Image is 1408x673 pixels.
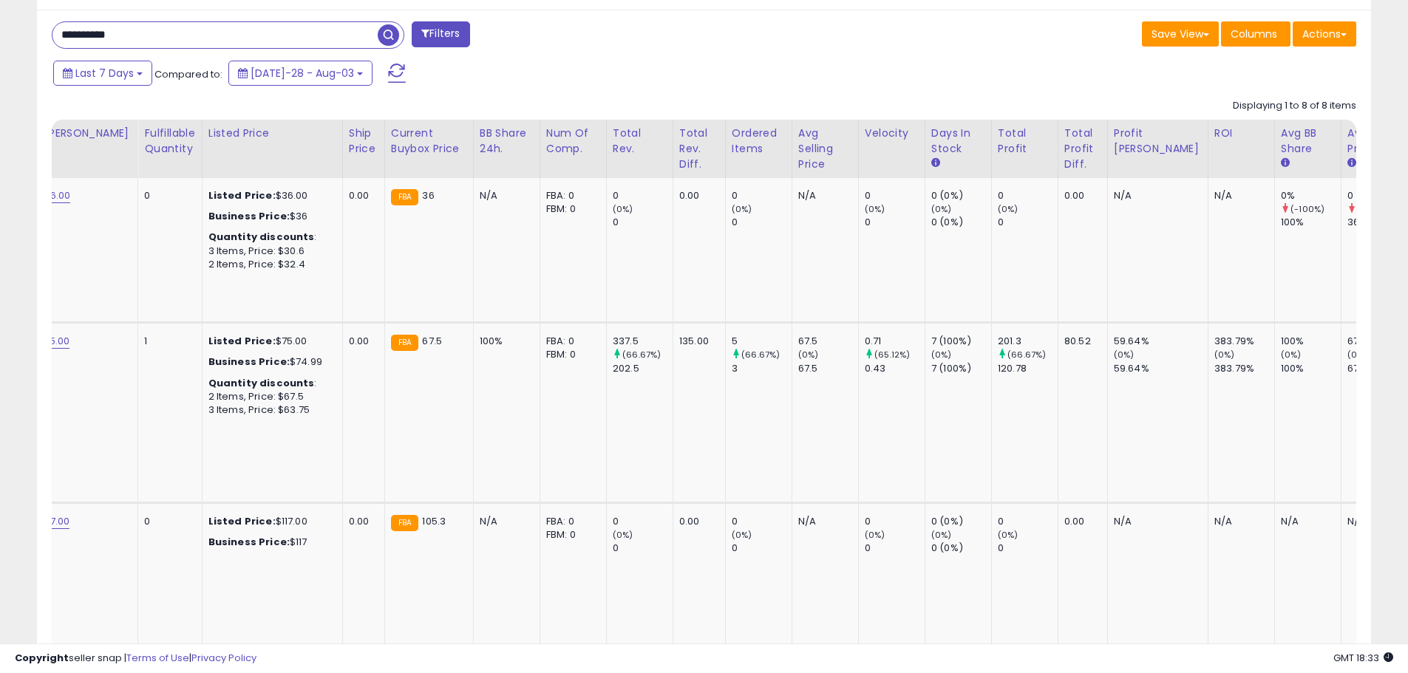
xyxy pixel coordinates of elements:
div: Velocity [865,126,919,141]
div: $36 [208,210,331,223]
div: N/A [480,189,528,202]
small: (0%) [798,349,819,361]
div: 383.79% [1214,362,1274,375]
small: (0%) [1114,349,1135,361]
div: : [208,377,331,390]
div: 0 [732,542,792,555]
div: seller snap | | [15,652,256,666]
div: 0 (0%) [931,542,991,555]
a: 75.00 [44,334,69,349]
button: [DATE]-28 - Aug-03 [228,61,373,86]
button: Columns [1221,21,1290,47]
div: Total Profit Diff. [1064,126,1101,172]
div: 0 [613,515,673,528]
div: 7 (100%) [931,362,991,375]
div: 201.3 [998,335,1058,348]
span: Columns [1231,27,1277,41]
div: 0 [613,216,673,229]
div: FBA: 0 [546,515,595,528]
div: 59.64% [1114,335,1208,348]
div: 337.5 [613,335,673,348]
small: (0%) [1347,349,1368,361]
div: 0 [613,189,673,202]
div: FBM: 0 [546,202,595,216]
div: $36.00 [208,189,331,202]
small: (0%) [1214,349,1235,361]
small: Days In Stock. [931,157,940,170]
div: 120.78 [998,362,1058,375]
small: FBA [391,335,418,351]
b: Business Price: [208,209,290,223]
span: 67.5 [422,334,442,348]
a: 117.00 [44,514,69,529]
div: 67.5 [798,335,858,348]
div: 2 Items, Price: $67.5 [208,390,331,403]
div: N/A [1347,515,1396,528]
a: Terms of Use [126,651,189,665]
div: 0.43 [865,362,925,375]
div: 67.5 [1347,335,1407,348]
button: Last 7 Days [53,61,152,86]
div: Fulfillable Quantity [144,126,195,157]
div: 3 Items, Price: $63.75 [208,403,331,417]
div: 0.00 [679,189,714,202]
div: 100% [1281,335,1341,348]
div: Ordered Items [732,126,786,157]
small: (0%) [931,349,952,361]
b: Business Price: [208,535,290,549]
small: (0%) [1281,349,1302,361]
small: (66.67%) [622,349,661,361]
div: 0.00 [1064,189,1096,202]
div: 0 [998,189,1058,202]
div: BB Share 24h. [480,126,534,157]
div: N/A [798,515,847,528]
b: Listed Price: [208,334,276,348]
div: FBA: 0 [546,335,595,348]
small: (0%) [613,203,633,215]
div: N/A [1114,189,1197,202]
small: (0%) [931,529,952,541]
div: 2 Items, Price: $32.4 [208,258,331,271]
div: ROI [1214,126,1268,141]
div: Current Buybox Price [391,126,467,157]
b: Listed Price: [208,514,276,528]
div: N/A [480,515,528,528]
a: Privacy Policy [191,651,256,665]
div: 0 [613,542,673,555]
div: 0 [144,189,190,202]
b: Listed Price: [208,188,276,202]
div: Listed Price [208,126,336,141]
strong: Copyright [15,651,69,665]
div: 0 [865,189,925,202]
button: Filters [412,21,469,47]
div: 0.00 [349,515,373,528]
div: 0 [865,216,925,229]
div: 0% [1281,189,1341,202]
div: 0 [144,515,190,528]
b: Quantity discounts [208,376,315,390]
div: N/A [1281,515,1330,528]
div: 100% [480,335,528,348]
div: 36 [1347,216,1407,229]
span: [DATE]-28 - Aug-03 [251,66,354,81]
div: 0.00 [349,335,373,348]
div: 0 [1347,189,1407,202]
span: Compared to: [154,67,222,81]
div: Total Profit [998,126,1052,157]
small: (0%) [998,203,1018,215]
a: 36.00 [44,188,70,203]
div: 59.64% [1114,362,1208,375]
div: 3 Items, Price: $30.6 [208,245,331,258]
small: (0%) [732,203,752,215]
div: 135.00 [679,335,714,348]
div: $117 [208,536,331,549]
div: Days In Stock [931,126,985,157]
small: (0%) [732,529,752,541]
div: Avg Selling Price [798,126,852,172]
div: N/A [1214,515,1263,528]
div: FBA: 0 [546,189,595,202]
div: 0 [998,515,1058,528]
div: 0 [732,216,792,229]
small: (65.12%) [874,349,910,361]
div: 67.5 [798,362,858,375]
